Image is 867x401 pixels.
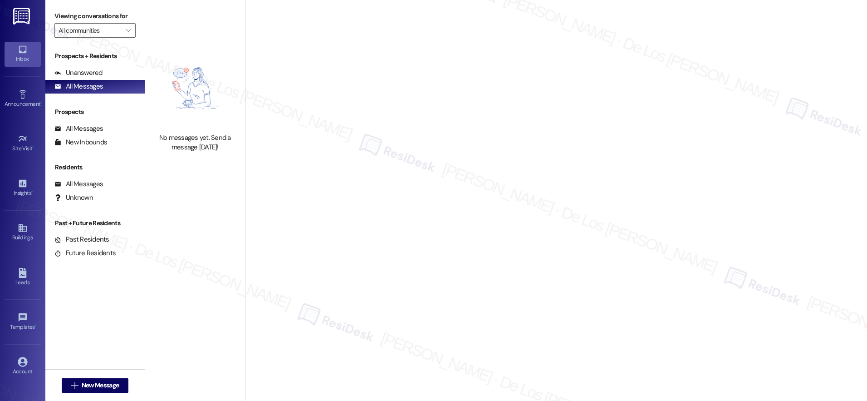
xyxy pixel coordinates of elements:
a: Leads [5,265,41,290]
div: All Messages [54,124,103,134]
a: Templates • [5,310,41,334]
div: New Inbounds [54,138,107,147]
input: All communities [59,23,121,38]
div: No messages yet. Send a message [DATE]! [155,133,235,153]
span: • [35,322,36,329]
div: Prospects [45,107,145,117]
div: All Messages [54,82,103,91]
div: Past + Future Residents [45,218,145,228]
span: • [33,144,34,150]
img: empty-state [155,48,235,129]
a: Insights • [5,176,41,200]
span: • [40,99,42,106]
label: Viewing conversations for [54,9,136,23]
a: Inbox [5,42,41,66]
div: Unanswered [54,68,103,78]
i:  [126,27,131,34]
a: Account [5,354,41,379]
div: Prospects + Residents [45,51,145,61]
button: New Message [62,378,129,393]
img: ResiDesk Logo [13,8,32,25]
a: Buildings [5,220,41,245]
div: Unknown [54,193,93,203]
a: Site Visit • [5,131,41,156]
div: Future Residents [54,248,116,258]
div: Past Residents [54,235,109,244]
div: All Messages [54,179,103,189]
span: • [31,188,33,195]
div: Residents [45,163,145,172]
